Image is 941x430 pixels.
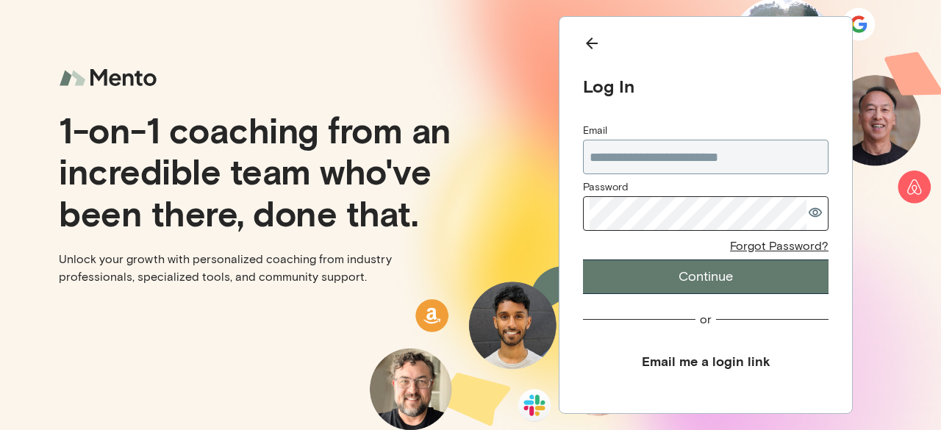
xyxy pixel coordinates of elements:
div: Email [583,123,829,138]
img: logo [59,59,162,98]
input: Password [590,197,806,230]
div: Password [583,180,829,195]
button: Email me a login link [583,345,829,378]
div: Forgot Password? [730,238,829,254]
button: Back [583,35,829,57]
div: Log In [583,75,829,97]
p: Unlock your growth with personalized coaching from industry professionals, specialized tools, and... [59,251,459,286]
div: or [700,312,712,327]
button: Continue [583,259,829,294]
p: 1-on-1 coaching from an incredible team who've been there, done that. [59,109,459,232]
